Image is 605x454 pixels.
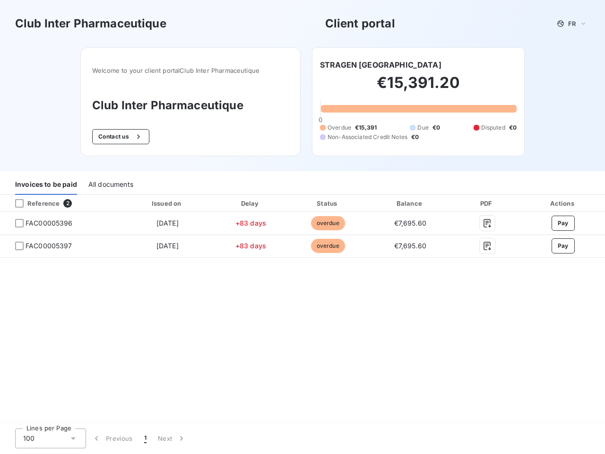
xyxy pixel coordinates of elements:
div: PDF [455,199,519,208]
button: Contact us [92,129,149,144]
span: €15,391 [355,123,377,132]
div: Invoices to be paid [15,175,77,195]
h6: STRAGEN [GEOGRAPHIC_DATA] [320,59,441,70]
span: Due [417,123,428,132]
div: Status [290,199,365,208]
h2: €15,391.20 [320,73,517,102]
span: FAC00005396 [26,218,73,228]
div: Issued on [124,199,211,208]
span: €0 [432,123,440,132]
h3: Client portal [325,15,395,32]
h3: Club Inter Pharmaceutique [92,97,289,114]
button: Pay [552,216,575,231]
span: [DATE] [156,219,179,227]
span: +83 days [235,219,266,227]
div: Delay [215,199,286,208]
h3: Club Inter Pharmaceutique [15,15,166,32]
span: 0 [319,116,322,123]
span: €0 [509,123,517,132]
button: Previous [86,428,138,448]
div: Balance [369,199,451,208]
span: Overdue [328,123,351,132]
span: overdue [311,239,345,253]
span: FR [568,20,576,27]
span: Welcome to your client portal Club Inter Pharmaceutique [92,67,289,74]
span: Non-Associated Credit Notes [328,133,407,141]
span: FAC00005397 [26,241,72,251]
span: overdue [311,216,345,230]
span: €0 [411,133,419,141]
span: [DATE] [156,242,179,250]
div: Actions [523,199,603,208]
button: 1 [138,428,152,448]
div: All documents [88,175,133,195]
span: €7,695.60 [394,242,426,250]
span: 100 [23,434,35,443]
span: €7,695.60 [394,219,426,227]
span: 2 [63,199,72,208]
span: 1 [144,434,147,443]
button: Pay [552,238,575,253]
button: Next [152,428,192,448]
span: +83 days [235,242,266,250]
div: Reference [8,199,60,208]
span: Disputed [481,123,505,132]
